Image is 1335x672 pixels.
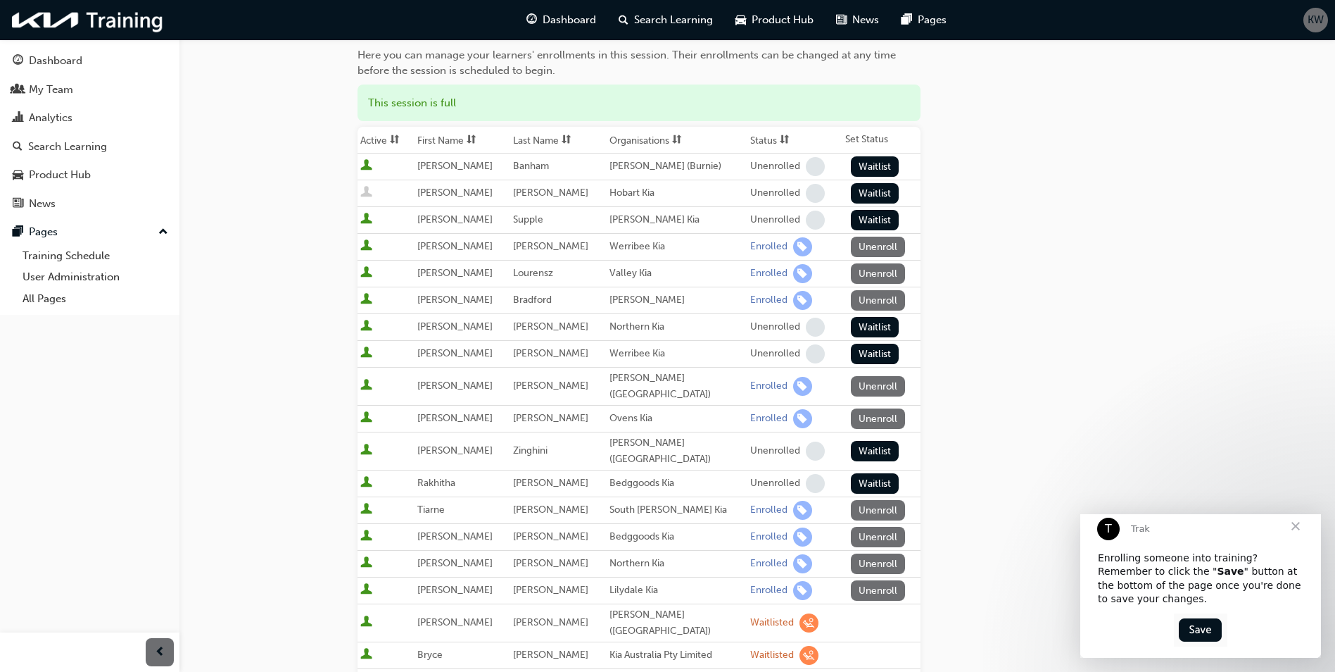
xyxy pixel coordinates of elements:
[806,442,825,461] span: learningRecordVerb_NONE-icon
[360,411,372,425] span: User is active
[360,583,372,597] span: User is active
[607,6,724,35] a: search-iconSearch Learning
[609,212,745,228] div: [PERSON_NAME] Kia
[513,213,543,225] span: Supple
[417,380,493,392] span: [PERSON_NAME]
[851,263,906,284] button: Unenroll
[609,319,745,335] div: Northern Kia
[825,6,890,35] a: news-iconNews
[752,12,814,28] span: Product Hub
[747,127,842,154] th: Toggle SortBy
[360,213,372,227] span: User is active
[29,196,56,212] div: News
[513,294,552,306] span: Bradford
[137,51,163,63] b: Save
[806,474,825,493] span: learningRecordVerb_NONE-icon
[793,501,812,520] span: learningRecordVerb_ENROLL-icon
[836,11,847,29] span: news-icon
[793,409,812,428] span: learningRecordVerb_ENROLL-icon
[607,127,747,154] th: Toggle SortBy
[750,213,800,227] div: Unenrolled
[513,347,588,359] span: [PERSON_NAME]
[793,377,812,396] span: learningRecordVerb_ENROLL-icon
[750,294,787,307] div: Enrolled
[417,504,445,516] span: Tiarne
[360,239,372,254] span: User is active
[918,12,947,28] span: Pages
[750,444,800,458] div: Unenrolled
[417,294,493,306] span: [PERSON_NAME]
[793,291,812,310] span: learningRecordVerb_ENROLL-icon
[515,6,607,35] a: guage-iconDashboard
[806,318,825,337] span: learningRecordVerb_NONE-icon
[513,557,588,569] span: [PERSON_NAME]
[609,435,745,467] div: [PERSON_NAME] ([GEOGRAPHIC_DATA])
[750,584,787,597] div: Enrolled
[513,616,588,628] span: [PERSON_NAME]
[513,321,588,332] span: [PERSON_NAME]
[6,219,174,245] button: Pages
[750,187,800,200] div: Unenrolled
[609,556,745,572] div: Northern Kia
[724,6,825,35] a: car-iconProduct Hub
[6,105,174,131] a: Analytics
[1308,12,1324,28] span: KW
[851,473,899,494] button: Waitlist
[417,321,493,332] span: [PERSON_NAME]
[417,213,493,225] span: [PERSON_NAME]
[29,82,73,98] div: My Team
[513,584,588,596] span: [PERSON_NAME]
[417,649,443,661] span: Bryce
[360,293,372,307] span: User is active
[609,583,745,599] div: Lilydale Kia
[29,167,91,183] div: Product Hub
[852,12,879,28] span: News
[609,346,745,362] div: Werribee Kia
[750,267,787,280] div: Enrolled
[467,135,476,147] span: sorting-icon
[513,504,588,516] span: [PERSON_NAME]
[609,607,745,639] div: [PERSON_NAME] ([GEOGRAPHIC_DATA])
[793,581,812,600] span: learningRecordVerb_ENROLL-icon
[799,614,818,633] span: learningRecordVerb_WAITLIST-icon
[29,53,82,69] div: Dashboard
[806,157,825,176] span: learningRecordVerb_NONE-icon
[415,127,510,154] th: Toggle SortBy
[13,226,23,239] span: pages-icon
[513,240,588,252] span: [PERSON_NAME]
[609,647,745,664] div: Kia Australia Pty Limited
[750,477,800,490] div: Unenrolled
[851,290,906,311] button: Unenroll
[750,321,800,334] div: Unenrolled
[609,239,745,255] div: Werribee Kia
[793,264,812,283] span: learningRecordVerb_ENROLL-icon
[6,48,174,74] a: Dashboard
[513,477,588,489] span: [PERSON_NAME]
[360,530,372,544] span: User is active
[634,12,713,28] span: Search Learning
[851,156,899,177] button: Waitlist
[513,187,588,199] span: [PERSON_NAME]
[13,198,23,211] span: news-icon
[417,267,493,279] span: [PERSON_NAME]
[513,444,548,456] span: Zinghini
[513,380,588,392] span: [PERSON_NAME]
[750,557,787,571] div: Enrolled
[793,237,812,256] span: learningRecordVerb_ENROLL-icon
[609,502,745,518] div: South [PERSON_NAME] Kia
[793,554,812,573] span: learningRecordVerb_ENROLL-icon
[6,45,174,219] button: DashboardMy TeamAnalyticsSearch LearningProduct HubNews
[543,12,596,28] span: Dashboard
[360,616,372,630] span: User is active
[6,134,174,160] a: Search Learning
[672,135,682,147] span: sorting-icon
[619,11,628,29] span: search-icon
[417,584,493,596] span: [PERSON_NAME]
[417,477,455,489] span: Rakhitha
[417,347,493,359] span: [PERSON_NAME]
[851,210,899,230] button: Waitlist
[526,11,537,29] span: guage-icon
[609,266,745,282] div: Valley Kia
